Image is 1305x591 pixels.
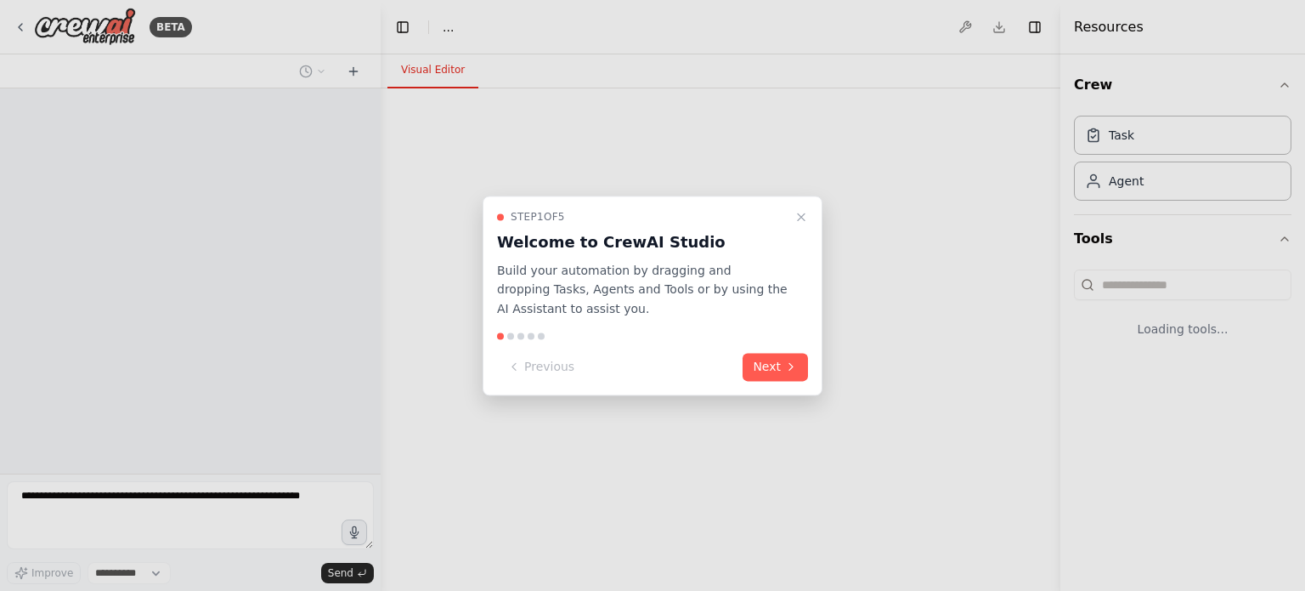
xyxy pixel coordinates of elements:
button: Hide left sidebar [391,15,415,39]
h3: Welcome to CrewAI Studio [497,230,788,254]
p: Build your automation by dragging and dropping Tasks, Agents and Tools or by using the AI Assista... [497,261,788,319]
button: Previous [497,353,585,381]
span: Step 1 of 5 [511,210,565,224]
button: Close walkthrough [791,207,811,227]
button: Next [743,353,808,381]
